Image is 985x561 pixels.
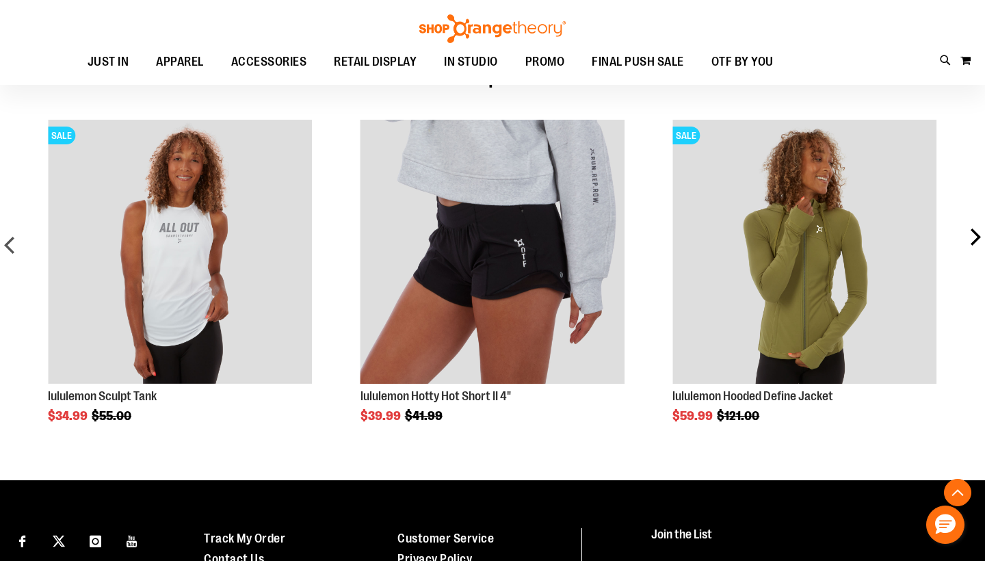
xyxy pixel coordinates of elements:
span: $41.99 [405,409,445,423]
img: Product image for lululemon Hotty Hot Short II 4" [360,120,625,384]
a: Visit our X page [47,528,71,552]
a: ACCESSORIES [218,47,321,78]
a: Product Page Link [360,120,625,386]
span: ACCESSORIES [231,47,307,77]
a: Track My Order [204,532,285,545]
a: RETAIL DISPLAY [320,47,430,78]
span: RETAIL DISPLAY [334,47,417,77]
a: Visit our Instagram page [83,528,107,552]
span: OTF BY YOU [711,47,774,77]
a: Visit our Youtube page [120,528,144,552]
span: $39.99 [360,409,403,423]
a: APPAREL [142,47,218,78]
span: FINAL PUSH SALE [592,47,684,77]
span: $121.00 [717,409,761,423]
a: IN STUDIO [430,47,512,78]
span: $55.00 [92,409,133,423]
button: Back To Top [944,479,971,506]
a: Visit our Facebook page [10,528,34,552]
a: JUST IN [74,47,143,78]
span: APPAREL [156,47,204,77]
a: lululemon Sculpt Tank [48,389,157,403]
span: JUST IN [88,47,129,77]
img: Twitter [53,535,65,547]
h4: Join the List [651,528,959,553]
span: $34.99 [48,409,90,423]
a: Customer Service [397,532,494,545]
img: Product image for lululemon Hooded Define Jacket [672,120,936,384]
img: Shop Orangetheory [417,14,568,43]
span: $59.99 [672,409,715,423]
img: Product image for lululemon Sculpt Tank [48,120,312,384]
span: SALE [672,127,700,144]
span: IN STUDIO [444,47,498,77]
a: PROMO [512,47,579,78]
a: lululemon Hooded Define Jacket [672,389,833,403]
a: OTF BY YOU [698,47,787,78]
a: Product Page Link [48,120,312,386]
a: FINAL PUSH SALE [578,47,698,78]
span: SALE [48,127,75,144]
button: Hello, have a question? Let’s chat. [926,506,964,544]
a: Product Page Link [672,120,936,386]
span: PROMO [525,47,565,77]
a: lululemon Hotty Hot Short II 4" [360,389,511,403]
